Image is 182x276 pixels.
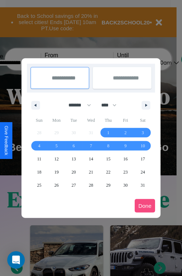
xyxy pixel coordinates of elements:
[117,166,134,179] button: 23
[134,166,151,179] button: 24
[82,114,99,126] span: Wed
[141,152,145,166] span: 17
[65,152,82,166] button: 13
[124,126,127,139] span: 2
[55,139,58,152] span: 5
[100,139,117,152] button: 8
[123,152,128,166] span: 16
[38,139,40,152] span: 4
[117,152,134,166] button: 16
[100,152,117,166] button: 15
[117,179,134,192] button: 30
[100,166,117,179] button: 22
[107,126,109,139] span: 1
[100,126,117,139] button: 1
[31,139,48,152] button: 4
[134,139,151,152] button: 10
[4,126,9,155] div: Give Feedback
[134,126,151,139] button: 3
[89,152,93,166] span: 14
[31,166,48,179] button: 18
[100,114,117,126] span: Thu
[141,139,145,152] span: 10
[90,139,92,152] span: 7
[117,139,134,152] button: 9
[31,114,48,126] span: Sun
[134,114,151,126] span: Sat
[65,139,82,152] button: 6
[48,139,65,152] button: 5
[65,114,82,126] span: Tue
[48,166,65,179] button: 19
[134,179,151,192] button: 31
[82,166,99,179] button: 21
[31,179,48,192] button: 25
[135,199,155,213] button: Done
[141,166,145,179] span: 24
[72,152,76,166] span: 13
[89,179,93,192] span: 28
[65,166,82,179] button: 20
[106,152,110,166] span: 15
[72,166,76,179] span: 20
[123,166,128,179] span: 23
[100,179,117,192] button: 29
[54,166,59,179] span: 19
[48,114,65,126] span: Mon
[89,166,93,179] span: 21
[37,166,41,179] span: 18
[31,152,48,166] button: 11
[142,126,144,139] span: 3
[7,251,25,269] div: Open Intercom Messenger
[48,152,65,166] button: 12
[48,179,65,192] button: 26
[82,152,99,166] button: 14
[54,179,59,192] span: 26
[106,179,110,192] span: 29
[72,179,76,192] span: 27
[107,139,109,152] span: 8
[117,114,134,126] span: Fri
[117,126,134,139] button: 2
[106,166,110,179] span: 22
[73,139,75,152] span: 6
[82,179,99,192] button: 28
[37,179,41,192] span: 25
[123,179,128,192] span: 30
[141,179,145,192] span: 31
[134,152,151,166] button: 17
[124,139,127,152] span: 9
[82,139,99,152] button: 7
[54,152,59,166] span: 12
[65,179,82,192] button: 27
[37,152,41,166] span: 11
